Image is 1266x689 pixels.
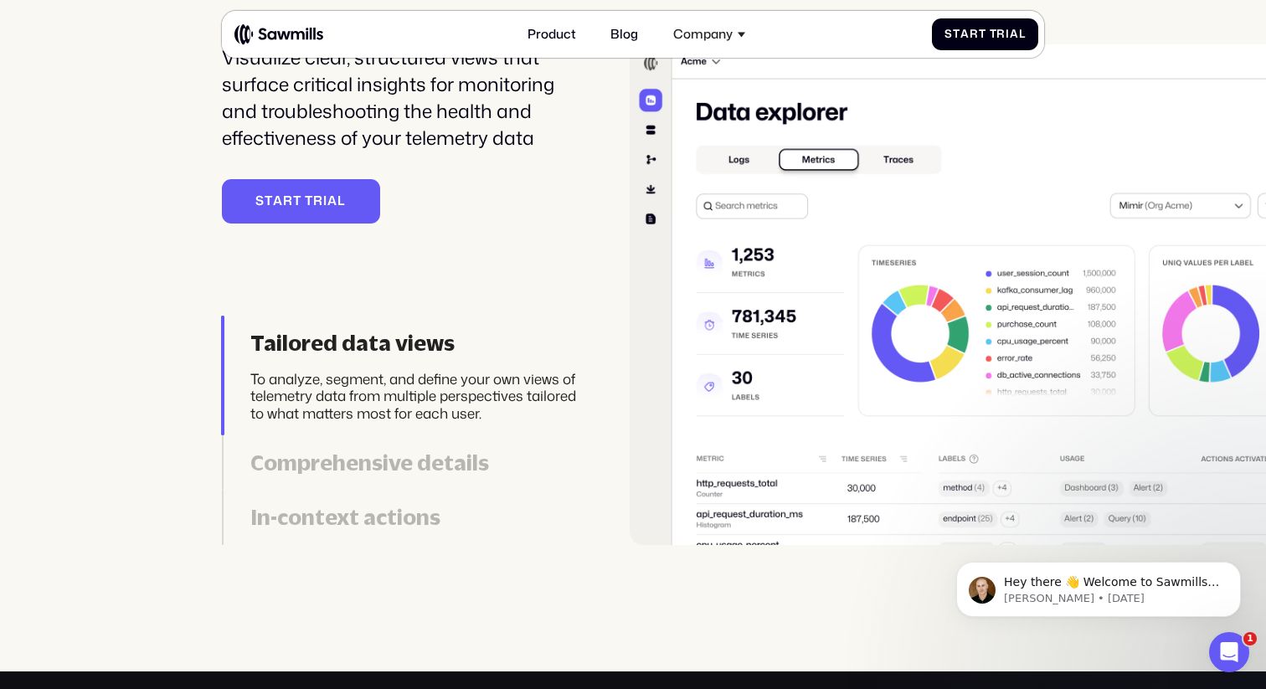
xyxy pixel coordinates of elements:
[337,193,346,208] span: l
[1243,632,1257,645] span: 1
[953,28,960,41] span: t
[250,330,586,356] div: Tailored data views
[1209,632,1249,672] iframe: Intercom live chat
[222,179,380,223] a: StartTrial
[979,28,986,41] span: t
[265,193,273,208] span: t
[990,28,997,41] span: T
[327,193,337,208] span: a
[255,193,265,208] span: S
[601,18,648,52] a: Blog
[970,28,979,41] span: r
[222,44,586,151] div: Visualize clear, structured views that surface critical insights for monitoring and troubleshooti...
[996,28,1006,41] span: r
[1006,28,1010,41] span: i
[283,193,293,208] span: r
[1010,28,1019,41] span: a
[1019,28,1026,41] span: l
[273,193,283,208] span: a
[313,193,323,208] span: r
[293,193,301,208] span: t
[250,504,586,530] div: In-context actions
[305,193,313,208] span: T
[673,27,733,42] div: Company
[250,370,586,421] div: To analyze, segment, and define your own views of telemetry data from multiple perspectives tailo...
[944,28,953,41] span: S
[518,18,586,52] a: Product
[664,18,754,52] div: Company
[960,28,970,41] span: a
[931,527,1266,644] iframe: Intercom notifications message
[323,193,327,208] span: i
[250,450,586,476] div: Comprehensive details
[932,18,1038,51] a: StartTrial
